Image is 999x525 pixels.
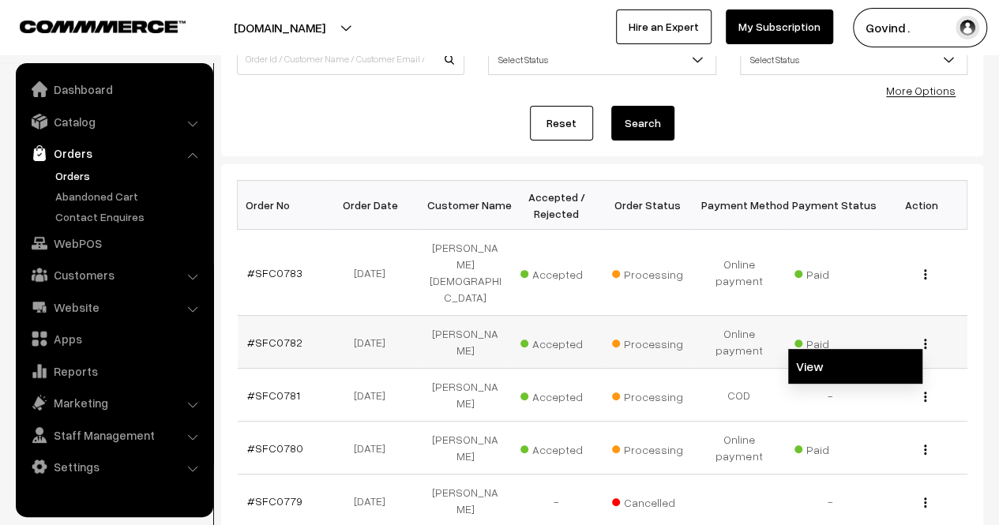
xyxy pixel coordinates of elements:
[853,8,987,47] button: Govind .
[20,107,208,136] a: Catalog
[20,421,208,449] a: Staff Management
[420,422,512,474] td: [PERSON_NAME]
[20,229,208,257] a: WebPOS
[956,16,979,39] img: user
[924,497,926,508] img: Menu
[693,230,785,316] td: Online payment
[612,437,691,458] span: Processing
[51,188,208,204] a: Abandoned Cart
[726,9,833,44] a: My Subscription
[612,332,691,352] span: Processing
[520,437,599,458] span: Accepted
[520,262,599,283] span: Accepted
[612,384,691,405] span: Processing
[237,43,464,75] input: Order Id / Customer Name / Customer Email / Customer Phone
[178,8,381,47] button: [DOMAIN_NAME]
[329,422,420,474] td: [DATE]
[247,388,300,402] a: #SFC0781
[611,106,674,141] button: Search
[247,441,303,455] a: #SFC0780
[603,181,694,230] th: Order Status
[51,208,208,225] a: Contact Enquires
[247,266,302,279] a: #SFC0783
[511,181,603,230] th: Accepted / Rejected
[924,269,926,279] img: Menu
[20,293,208,321] a: Website
[876,181,967,230] th: Action
[488,43,715,75] span: Select Status
[794,262,873,283] span: Paid
[616,9,712,44] a: Hire an Expert
[693,316,785,369] td: Online payment
[420,369,512,422] td: [PERSON_NAME]
[20,324,208,353] a: Apps
[788,349,922,384] a: View
[329,316,420,369] td: [DATE]
[20,75,208,103] a: Dashboard
[20,452,208,481] a: Settings
[520,332,599,352] span: Accepted
[740,43,967,75] span: Select Status
[530,106,593,141] a: Reset
[329,181,420,230] th: Order Date
[924,339,926,349] img: Menu
[329,369,420,422] td: [DATE]
[329,230,420,316] td: [DATE]
[794,332,873,352] span: Paid
[420,230,512,316] td: [PERSON_NAME][DEMOGRAPHIC_DATA]
[489,46,715,73] span: Select Status
[886,84,956,97] a: More Options
[420,316,512,369] td: [PERSON_NAME]
[20,357,208,385] a: Reports
[51,167,208,184] a: Orders
[420,181,512,230] th: Customer Name
[924,444,926,455] img: Menu
[612,490,691,511] span: Cancelled
[20,16,158,35] a: COMMMERCE
[20,261,208,289] a: Customers
[520,384,599,405] span: Accepted
[693,369,785,422] td: COD
[924,392,926,402] img: Menu
[693,181,785,230] th: Payment Method
[247,494,302,508] a: #SFC0779
[20,139,208,167] a: Orders
[20,388,208,417] a: Marketing
[785,369,877,422] td: -
[247,336,302,349] a: #SFC0782
[238,181,329,230] th: Order No
[20,21,186,32] img: COMMMERCE
[612,262,691,283] span: Processing
[785,181,877,230] th: Payment Status
[794,437,873,458] span: Paid
[741,46,967,73] span: Select Status
[693,422,785,474] td: Online payment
